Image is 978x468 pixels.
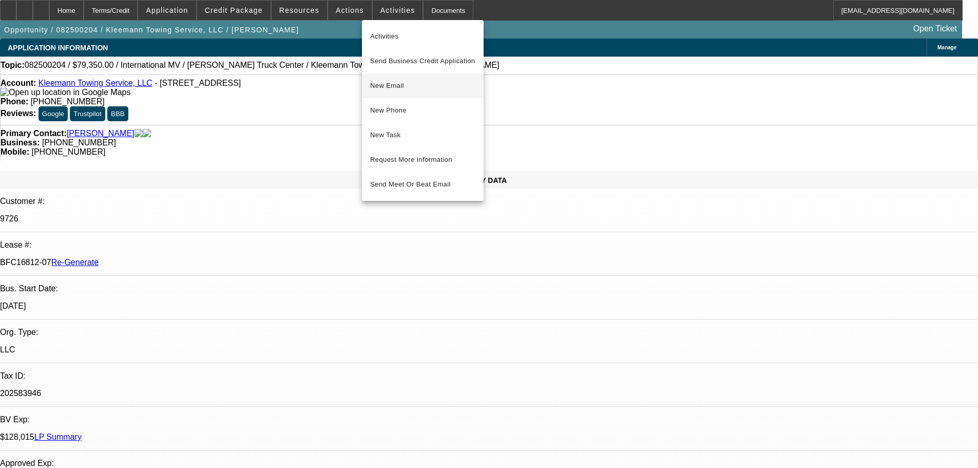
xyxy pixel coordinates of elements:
[370,55,475,67] span: Send Business Credit Application
[370,30,475,43] span: Activities
[370,129,475,141] span: New Task
[370,178,475,191] span: Send Meet Or Beat Email
[370,80,475,92] span: New Email
[370,104,475,117] span: New Phone
[370,154,475,166] span: Request More Information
